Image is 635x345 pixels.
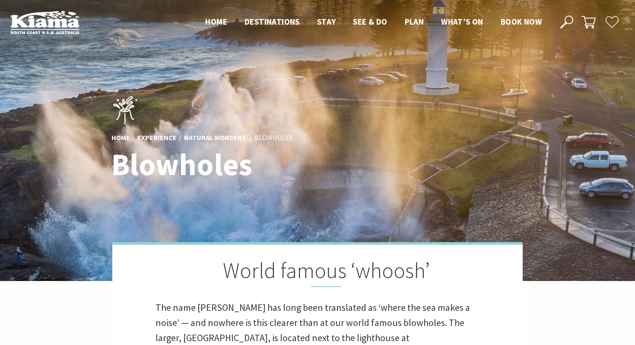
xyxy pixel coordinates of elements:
span: Home [205,16,227,27]
h2: World famous ‘whoosh’ [156,258,479,287]
img: Kiama Logo [10,10,79,34]
a: Natural Wonders [184,133,246,143]
span: Destinations [244,16,300,27]
a: Experience [137,133,177,143]
h1: Blowholes [111,148,356,181]
li: Blowholes [254,132,293,144]
span: See & Do [353,16,387,27]
nav: Main Menu [197,15,550,29]
span: Plan [405,16,424,27]
span: What’s On [441,16,483,27]
span: Book now [501,16,542,27]
a: Home [111,133,130,143]
span: Stay [317,16,336,27]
